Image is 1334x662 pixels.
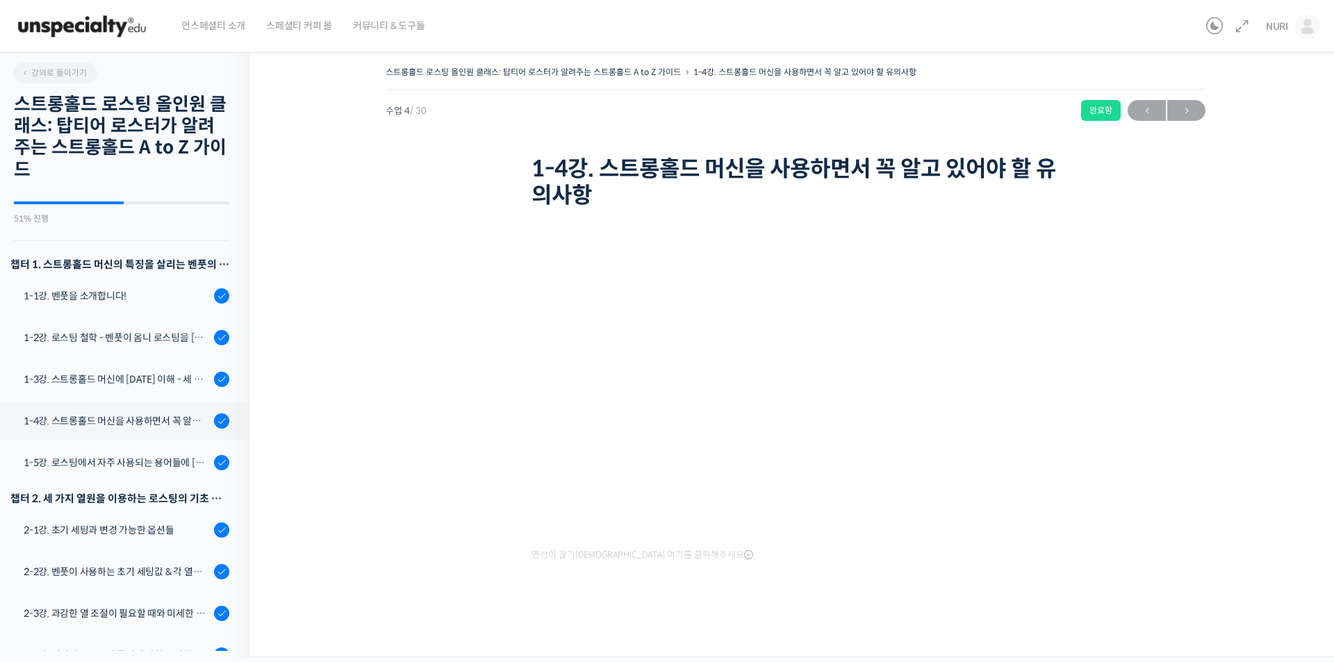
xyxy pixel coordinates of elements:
span: / 30 [410,105,427,117]
a: 강의로 돌아가기 [14,63,97,83]
span: 강의로 돌아가기 [21,67,87,78]
div: 1-1강. 벤풋을 소개합니다! [24,288,210,304]
span: ← [1128,101,1166,120]
div: 1-2강. 로스팅 철학 - 벤풋이 옴니 로스팅을 [DATE] 않는 이유 [24,330,210,345]
h2: 스트롱홀드 로스팅 올인원 클래스: 탑티어 로스터가 알려주는 스트롱홀드 A to Z 가이드 [14,94,229,181]
h3: 챕터 1. 스트롱홀드 머신의 특징을 살리는 벤풋의 로스팅 방식 [10,255,229,274]
div: 챕터 2. 세 가지 열원을 이용하는 로스팅의 기초 설계 [10,489,229,508]
h1: 1-4강. 스트롱홀드 머신을 사용하면서 꼭 알고 있어야 할 유의사항 [532,156,1060,209]
div: 1-4강. 스트롱홀드 머신을 사용하면서 꼭 알고 있어야 할 유의사항 [24,413,210,429]
a: 스트롱홀드 로스팅 올인원 클래스: 탑티어 로스터가 알려주는 스트롱홀드 A to Z 가이드 [386,67,681,77]
div: 2-3강. 과감한 열 조절이 필요할 때와 미세한 열 조절이 필요할 때 [24,606,210,621]
span: → [1167,101,1205,120]
a: 다음→ [1167,100,1205,121]
div: 1-5강. 로스팅에서 자주 사용되는 용어들에 [DATE] 이해 [24,455,210,470]
a: 1-4강. 스트롱홀드 머신을 사용하면서 꼭 알고 있어야 할 유의사항 [693,67,916,77]
div: 2-2강. 벤풋이 사용하는 초기 세팅값 & 각 열원이 하는 역할 [24,564,210,579]
span: 영상이 끊기[DEMOGRAPHIC_DATA] 여기를 클릭해주세요 [532,549,753,561]
div: 완료함 [1081,100,1121,121]
span: 수업 4 [386,106,427,115]
a: ←이전 [1128,100,1166,121]
div: 2-1강. 초기 세팅과 변경 가능한 옵션들 [24,522,210,538]
span: NURI [1266,20,1288,33]
div: 51% 진행 [14,215,229,223]
div: 1-3강. 스트롱홀드 머신에 [DATE] 이해 - 세 가지 열원이 만들어내는 변화 [24,372,210,387]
